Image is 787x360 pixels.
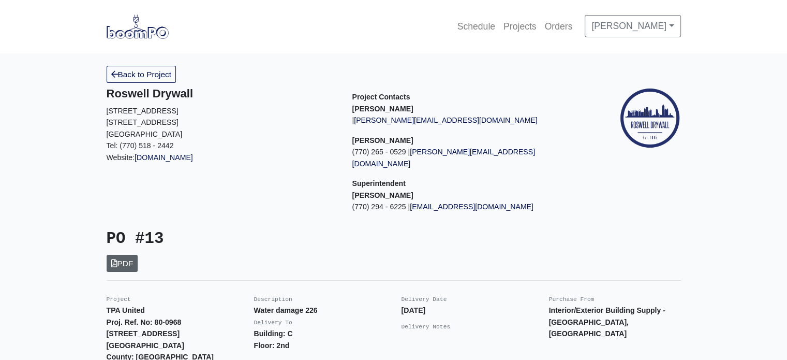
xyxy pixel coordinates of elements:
strong: Proj. Ref. No: 80-0968 [107,318,182,326]
h5: Roswell Drywall [107,87,337,100]
a: Projects [499,15,541,38]
p: | [352,114,583,126]
small: Delivery Notes [402,324,451,330]
small: Description [254,296,292,303]
h3: PO #13 [107,229,386,249]
small: Project [107,296,131,303]
small: Delivery Date [402,296,447,303]
a: [DOMAIN_NAME] [135,153,193,162]
strong: Building: C [254,329,293,338]
p: Tel: (770) 518 - 2442 [107,140,337,152]
a: [PERSON_NAME][EMAIL_ADDRESS][DOMAIN_NAME] [352,148,535,168]
span: Project Contacts [352,93,410,101]
small: Purchase From [549,296,595,303]
a: [EMAIL_ADDRESS][DOMAIN_NAME] [410,203,533,211]
div: Website: [107,87,337,163]
p: (770) 265 - 0529 | [352,146,583,169]
p: [GEOGRAPHIC_DATA] [107,128,337,140]
strong: [PERSON_NAME] [352,191,413,199]
a: Orders [541,15,577,38]
a: Back to Project [107,66,176,83]
a: [PERSON_NAME][EMAIL_ADDRESS][DOMAIN_NAME] [354,116,537,124]
strong: [GEOGRAPHIC_DATA] [107,341,184,350]
strong: Floor: 2nd [254,341,290,350]
strong: [PERSON_NAME] [352,136,413,145]
strong: [STREET_ADDRESS] [107,329,180,338]
img: boomPO [107,15,169,38]
strong: Water damage 226 [254,306,318,314]
a: [PERSON_NAME] [585,15,680,37]
strong: TPA United [107,306,145,314]
strong: [DATE] [402,306,426,314]
a: Schedule [453,15,499,38]
span: Superintendent [352,179,406,188]
p: [STREET_ADDRESS] [107,117,337,128]
p: [STREET_ADDRESS] [107,105,337,117]
p: (770) 294 - 6225 | [352,201,583,213]
p: Interior/Exterior Building Supply - [GEOGRAPHIC_DATA], [GEOGRAPHIC_DATA] [549,305,681,340]
small: Delivery To [254,320,292,326]
a: PDF [107,255,138,272]
strong: [PERSON_NAME] [352,105,413,113]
